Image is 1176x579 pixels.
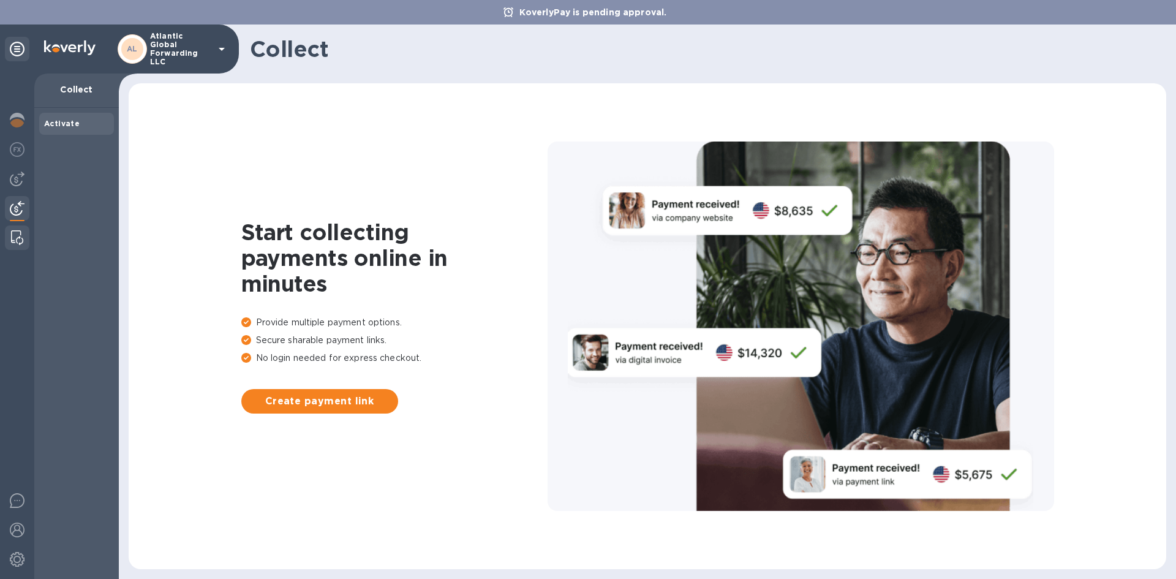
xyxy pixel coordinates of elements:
[5,37,29,61] div: Unpin categories
[241,334,548,347] p: Secure sharable payment links.
[44,83,109,96] p: Collect
[44,40,96,55] img: Logo
[241,316,548,329] p: Provide multiple payment options.
[250,36,1156,62] h1: Collect
[241,389,398,414] button: Create payment link
[241,352,548,365] p: No login needed for express checkout.
[251,394,388,409] span: Create payment link
[241,219,548,297] h1: Start collecting payments online in minutes
[44,119,80,128] b: Activate
[150,32,211,66] p: Atlantic Global Forwarding LLC
[513,6,673,18] p: KoverlyPay is pending approval.
[127,44,138,53] b: AL
[10,142,24,157] img: Foreign exchange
